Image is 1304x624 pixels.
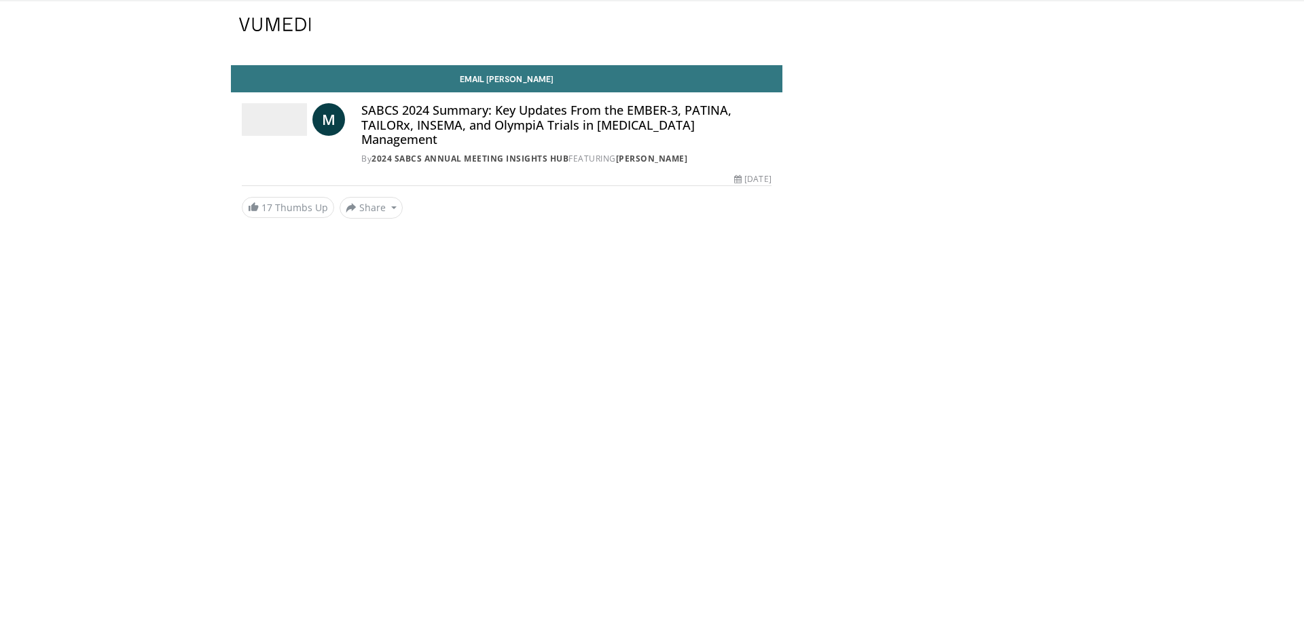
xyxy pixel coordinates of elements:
[239,18,311,31] img: VuMedi Logo
[242,103,307,136] img: 2024 SABCS Annual Meeting Insights Hub
[340,197,403,219] button: Share
[361,153,772,165] div: By FEATURING
[231,65,782,92] a: Email [PERSON_NAME]
[734,173,771,185] div: [DATE]
[242,197,334,218] a: 17 Thumbs Up
[361,103,772,147] h4: SABCS 2024 Summary: Key Updates From the EMBER-3, PATINA, TAILORx, INSEMA, and OlympiA Trials in ...
[616,153,688,164] a: [PERSON_NAME]
[372,153,568,164] a: 2024 SABCS Annual Meeting Insights Hub
[261,201,272,214] span: 17
[312,103,345,136] a: M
